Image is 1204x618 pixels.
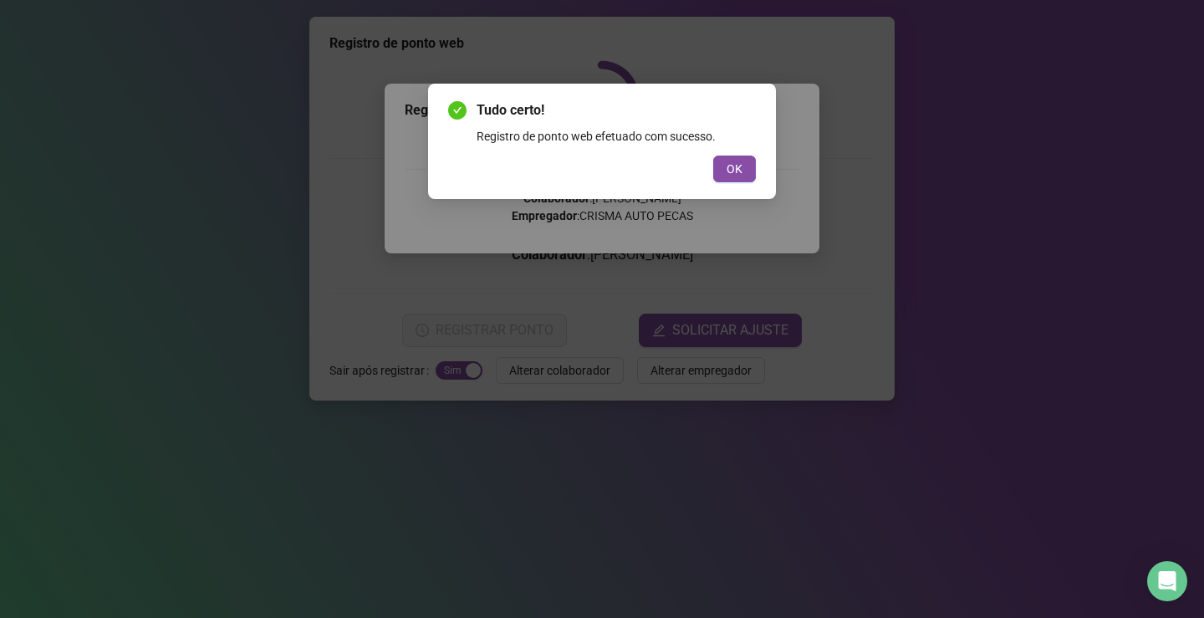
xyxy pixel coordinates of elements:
span: OK [727,160,742,178]
div: Open Intercom Messenger [1147,561,1187,601]
div: Registro de ponto web efetuado com sucesso. [477,127,756,146]
span: check-circle [448,101,467,120]
span: Tudo certo! [477,100,756,120]
button: OK [713,156,756,182]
